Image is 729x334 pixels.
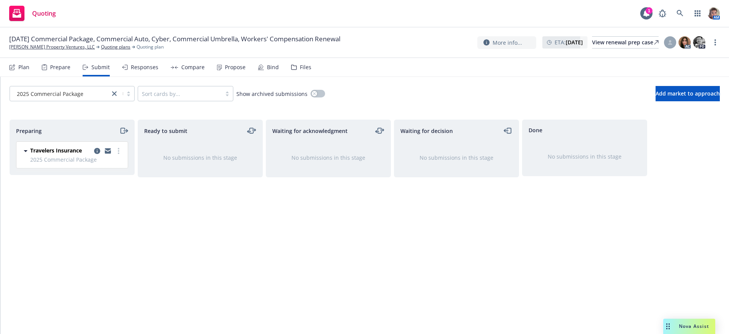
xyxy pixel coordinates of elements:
[690,6,705,21] a: Switch app
[679,323,709,329] span: Nova Assist
[225,64,246,70] div: Propose
[247,126,256,135] a: moveLeftRight
[592,36,659,49] a: View renewal prep case
[272,127,348,135] span: Waiting for acknowledgment
[101,44,130,50] a: Quoting plans
[407,154,506,162] div: No submissions in this stage
[708,7,720,19] img: photo
[300,64,311,70] div: Files
[646,7,653,14] div: 1
[144,127,187,135] span: Ready to submit
[91,64,110,70] div: Submit
[18,64,29,70] div: Plan
[17,90,83,98] span: 2025 Commercial Package
[535,152,635,161] div: No submissions in this stage
[30,146,82,154] span: Travelers Insurance
[110,89,119,98] a: close
[137,44,164,50] span: Quoting plan
[278,154,378,162] div: No submissions in this stage
[655,6,670,21] a: Report a Bug
[131,64,158,70] div: Responses
[119,126,128,135] a: moveRight
[16,127,42,135] span: Preparing
[679,36,691,49] img: photo
[181,64,205,70] div: Compare
[32,10,56,16] span: Quoting
[663,319,715,334] button: Nova Assist
[693,36,705,49] img: photo
[50,64,70,70] div: Prepare
[150,154,250,162] div: No submissions in this stage
[9,34,340,44] span: [DATE] Commercial Package, Commercial Auto, Cyber, Commercial Umbrella, Workers' Compensation Ren...
[711,38,720,47] a: more
[6,3,59,24] a: Quoting
[663,319,673,334] div: Drag to move
[14,90,106,98] span: 2025 Commercial Package
[93,146,102,156] a: copy logging email
[503,126,513,135] a: moveLeft
[267,64,279,70] div: Bind
[656,90,720,97] span: Add market to approach
[555,38,583,46] span: ETA :
[103,146,112,156] a: copy logging email
[236,90,308,98] span: Show archived submissions
[477,36,536,49] button: More info...
[400,127,453,135] span: Waiting for decision
[114,146,123,156] a: more
[672,6,688,21] a: Search
[375,126,384,135] a: moveLeftRight
[566,39,583,46] strong: [DATE]
[656,86,720,101] button: Add market to approach
[592,37,659,48] div: View renewal prep case
[493,39,522,47] span: More info...
[529,126,542,134] span: Done
[30,156,123,164] span: 2025 Commercial Package
[9,44,95,50] a: [PERSON_NAME] Property Ventures, LLC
